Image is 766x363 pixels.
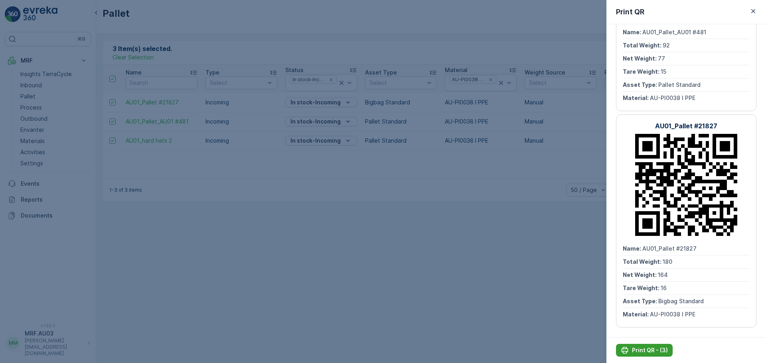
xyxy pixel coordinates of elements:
span: Name : [7,347,26,354]
span: Asset Type : [7,183,42,190]
span: Name : [623,245,642,252]
p: AU01_Pallet_AU01 #481 [345,223,419,233]
span: AU01_Pallet #21827 [642,245,697,252]
span: 92 [663,42,670,49]
span: 71 [42,157,48,164]
span: Material : [7,196,34,203]
span: Total Weight : [623,258,663,265]
span: Net Weight : [623,55,658,62]
span: Total Weight : [7,144,47,151]
span: AU-PI0038 I PPE [650,94,695,101]
span: Asset Type : [623,298,658,304]
p: AU01_Pallet #21827 [655,121,717,131]
p: AU01_hard hats 2 [354,7,410,16]
span: Pallet Standard [658,81,701,88]
span: Material : [623,311,650,318]
p: Print QR [616,6,644,18]
span: AU01_hard hats 2 [26,131,73,137]
span: Asset Type : [623,81,658,88]
span: 180 [663,258,672,265]
span: Pallet Standard [42,183,85,190]
span: Name : [7,131,26,137]
span: 164 [658,271,668,278]
span: Tare Weight : [623,285,661,291]
span: Tare Weight : [623,68,661,75]
span: Name : [623,29,642,35]
span: 86 [47,144,54,151]
span: 15 [45,170,50,177]
p: Print QR - (3) [632,346,668,354]
span: Material : [623,94,650,101]
span: 16 [661,285,667,291]
span: AU01_Pallet_AU01 #481 [26,347,90,354]
span: Tare Weight : [7,170,45,177]
span: AU-PI0038 I PPE [650,311,695,318]
span: Net Weight : [623,271,658,278]
span: AU01_Pallet_AU01 #481 [642,29,706,35]
span: 77 [658,55,665,62]
span: AU-PI0038 I PPE [34,196,79,203]
span: Total Weight : [623,42,663,49]
span: Net Weight : [7,157,42,164]
span: 15 [661,68,666,75]
span: Bigbag Standard [658,298,704,304]
button: Print QR - (3) [616,344,673,357]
